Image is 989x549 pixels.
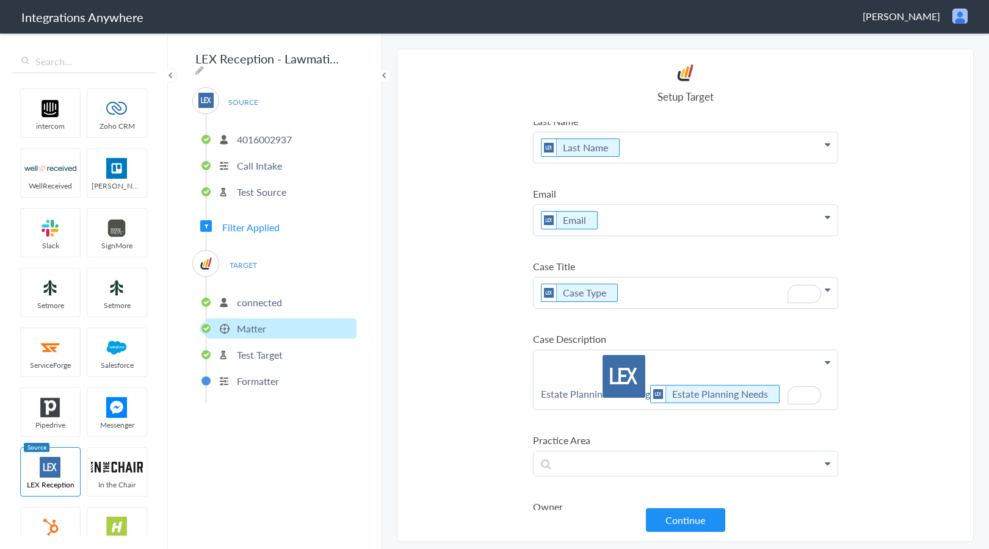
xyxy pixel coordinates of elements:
[91,457,143,478] img: inch-logo.svg
[533,259,838,273] label: Case Title
[952,9,968,24] img: user.png
[533,500,838,514] label: Owner
[87,240,147,251] span: SignMore
[237,159,282,173] p: Call Intake
[222,220,280,234] span: Filter Applied
[541,138,620,157] li: Last Name
[87,300,147,310] span: Setmore
[237,132,292,146] p: 4016002937
[91,278,143,298] img: setmoreNew.jpg
[198,256,214,271] img: Lawmatics.jpg
[533,332,838,346] label: Case Description
[646,508,725,532] button: Continue
[21,300,80,310] span: Setmore
[21,181,80,191] span: WellReceived
[91,517,143,537] img: hs-app-logo.svg
[91,397,143,418] img: FBM.png
[651,386,666,403] img: lex-app-logo.svg
[533,187,838,201] label: Email
[672,387,768,401] a: Estate Planning Needs
[533,433,838,447] label: Practice Area
[21,9,143,26] h1: Integrations Anywhere
[24,98,76,119] img: intercom-logo.svg
[220,257,266,273] span: TARGET
[24,337,76,358] img: serviceforge-icon.png
[87,479,147,490] span: In the Chair
[87,121,147,131] span: Zoho CRM
[12,50,156,73] input: Search...
[91,218,143,239] img: signmore-logo.png
[24,397,76,418] img: pipedrive.png
[91,98,143,119] img: zoho-logo.svg
[87,181,147,191] span: [PERSON_NAME]
[534,278,838,308] p: To enrich screen reader interactions, please activate Accessibility in Grammarly extension settings
[21,420,80,430] span: Pipedrive
[533,89,838,104] h4: Setup Target
[87,420,147,430] span: Messenger
[237,295,282,309] p: connected
[24,158,76,179] img: wr-logo.svg
[21,240,80,251] span: Slack
[21,121,80,131] span: intercom
[603,355,645,398] img: lex-app-logo.svg
[24,278,76,298] img: setmoreNew.jpg
[563,285,606,300] a: Case Type
[21,479,80,490] span: LEX Reception
[237,374,279,388] p: Formatter
[91,158,143,179] img: trello.png
[220,94,266,110] span: SOURCE
[863,9,940,23] span: [PERSON_NAME]
[237,348,283,362] p: Test Target
[237,321,266,335] p: Matter
[542,139,557,156] img: lex-app-logo.svg
[198,93,214,108] img: lex-app-logo.svg
[542,212,557,229] img: lex-app-logo.svg
[541,211,598,229] li: Email
[91,337,143,358] img: salesforce-logo.svg
[675,62,696,83] img: Lawmatics.jpg
[542,284,557,301] img: lex-app-logo.svg
[534,350,838,409] p: To enrich screen reader interactions, please activate Accessibility in Grammarly extension settings
[24,517,76,537] img: hubspot-logo.svg
[237,185,286,199] p: Test Source
[87,360,147,370] span: Salesforce
[24,218,76,239] img: slack-logo.svg
[21,360,80,370] span: ServiceForge
[24,457,76,478] img: lex-app-logo.svg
